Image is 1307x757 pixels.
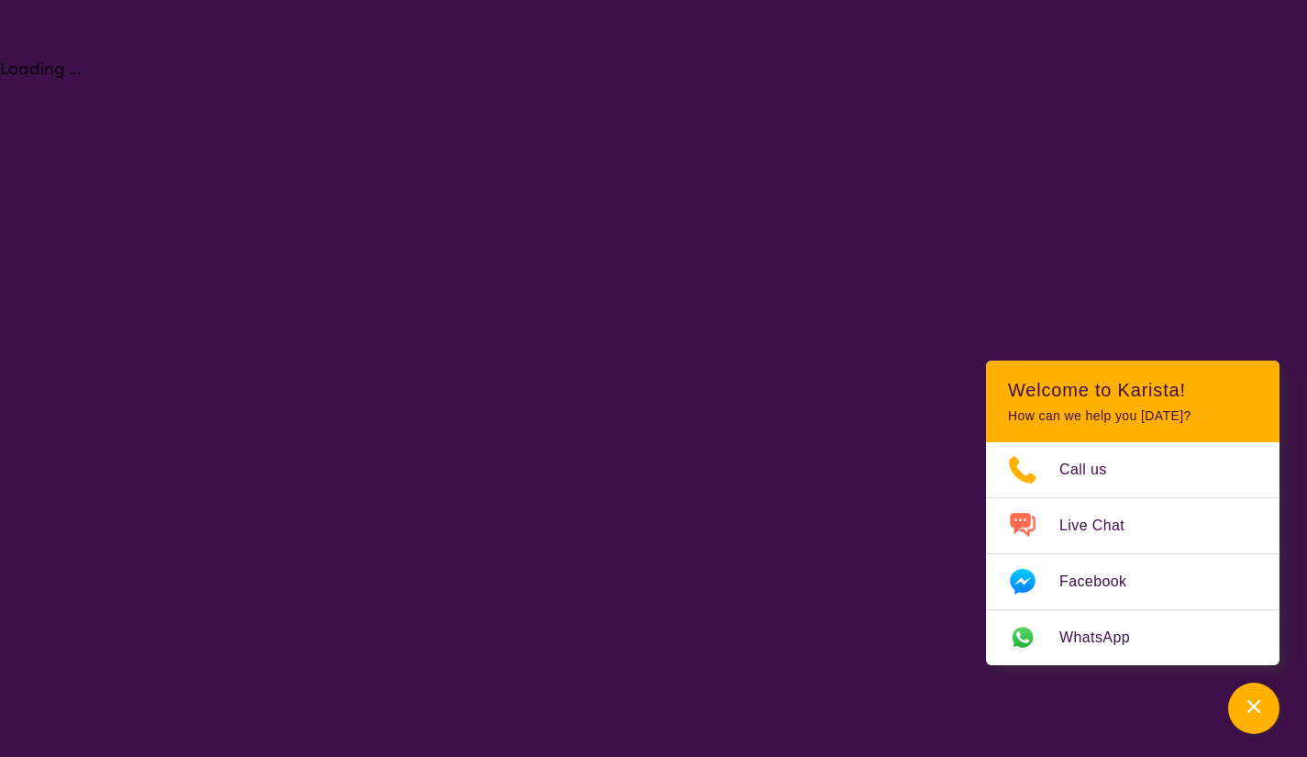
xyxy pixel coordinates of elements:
[1059,512,1146,540] span: Live Chat
[1008,408,1257,424] p: How can we help you [DATE]?
[1059,624,1152,651] span: WhatsApp
[986,442,1279,665] ul: Choose channel
[1059,568,1148,596] span: Facebook
[1228,683,1279,734] button: Channel Menu
[986,610,1279,665] a: Web link opens in a new tab.
[986,361,1279,665] div: Channel Menu
[1008,379,1257,401] h2: Welcome to Karista!
[1059,456,1129,484] span: Call us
